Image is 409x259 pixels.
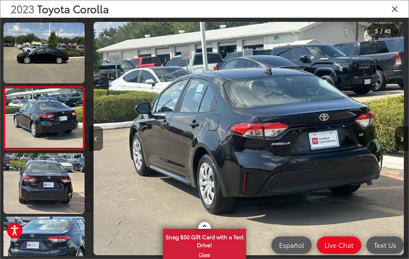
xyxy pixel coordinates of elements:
span: Español [276,241,307,249]
div: 2023 Toyota Corolla LE 4 [89,22,408,255]
a: Live Chat [317,236,361,254]
img: 2023 Toyota Corolla LE [94,22,404,255]
span: / [380,28,383,33]
span: Live Chat [321,241,357,249]
i: Close gallery [391,4,398,13]
span: Toyota Corolla [37,1,109,16]
span: Snag $50 Gift Card with a Test Drive! [164,229,245,251]
img: 2023 Toyota Corolla LE [5,89,84,148]
span: Text Us [371,241,400,249]
a: Text Us [366,236,404,254]
img: 2023 Toyota Corolla LE [3,22,85,84]
img: 2023 Toyota Corolla LE [3,152,85,215]
button: Next image [395,126,409,151]
a: Español [271,236,312,254]
span: 5 [375,27,378,34]
button: Previous image [89,126,103,151]
span: 40 [384,27,391,34]
span: 2023 [11,1,34,16]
